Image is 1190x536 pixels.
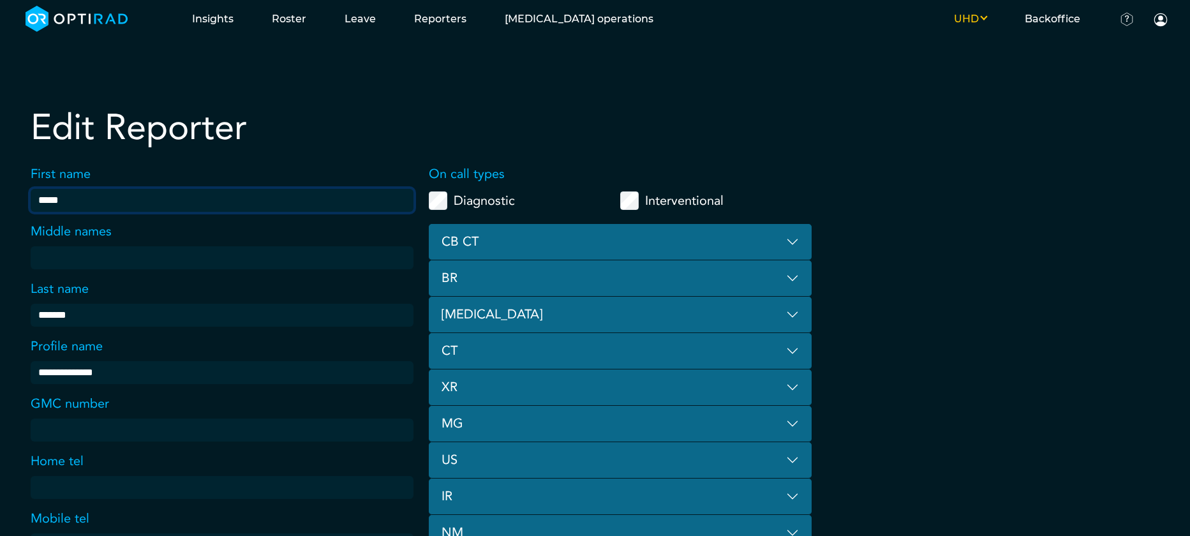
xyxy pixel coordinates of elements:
[429,442,812,479] button: US
[31,222,112,241] label: Middle names
[31,509,89,528] label: Mobile tel
[429,406,812,442] button: MG
[429,224,812,260] button: CB CT
[31,394,109,413] label: GMC number
[935,11,1006,27] button: UHD
[31,452,84,471] label: Home tel
[454,189,515,212] label: Diagnostic
[26,6,128,32] img: brand-opti-rad-logos-blue-and-white-d2f68631ba2948856bd03f2d395fb146ddc8fb01b4b6e9315ea85fa773367...
[31,337,103,356] label: Profile name
[429,165,812,184] label: On call types
[429,260,812,297] button: BR
[31,107,812,149] h2: Edit Reporter
[429,369,812,406] button: XR
[429,333,812,369] button: CT
[645,189,724,212] label: Interventional
[429,297,812,333] button: [MEDICAL_DATA]
[31,279,89,299] label: Last name
[31,165,91,184] label: First name
[429,479,812,515] button: IR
